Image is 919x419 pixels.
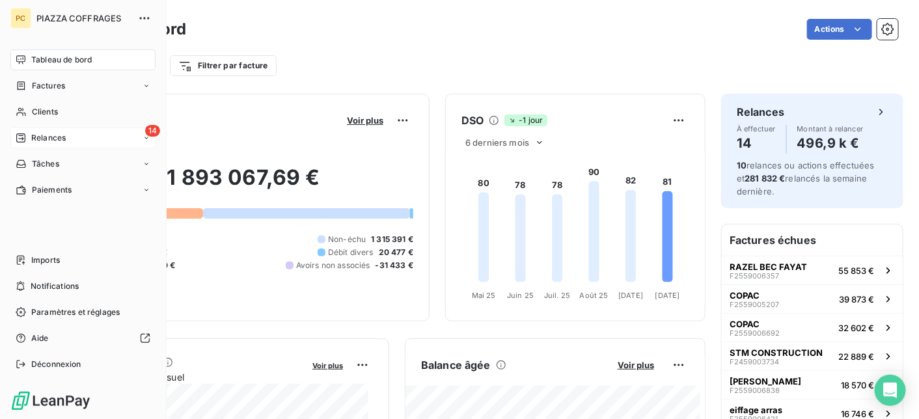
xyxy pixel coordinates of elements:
[74,370,303,384] span: Chiffre d'affaires mensuel
[145,125,160,137] span: 14
[347,115,383,126] span: Voir plus
[32,106,58,118] span: Clients
[737,133,776,154] h4: 14
[737,160,747,170] span: 10
[32,80,65,92] span: Factures
[31,332,49,344] span: Aide
[31,306,120,318] span: Paramètres et réglages
[465,137,529,148] span: 6 derniers mois
[32,158,59,170] span: Tâches
[312,361,343,370] span: Voir plus
[722,284,903,313] button: COPACF255900520739 873 €
[722,313,903,342] button: COPACF255900669232 602 €
[722,342,903,370] button: STM CONSTRUCTIONF245900373422 889 €
[343,115,387,126] button: Voir plus
[841,409,874,419] span: 16 746 €
[730,262,807,272] span: RAZEL BEC FAYAT
[31,132,66,144] span: Relances
[655,291,680,301] tspan: [DATE]
[10,8,31,29] div: PC
[544,291,570,301] tspan: Juil. 25
[36,13,130,23] span: PIAZZA COFFRAGES
[10,328,156,349] a: Aide
[421,357,491,373] h6: Balance âgée
[730,319,760,329] span: COPAC
[797,133,864,154] h4: 496,9 k €
[730,290,760,301] span: COPAC
[376,260,413,271] span: -31 433 €
[722,224,903,256] h6: Factures échues
[461,113,484,128] h6: DSO
[737,160,875,196] span: relances ou actions effectuées et relancés la semaine dernière.
[296,260,370,271] span: Avoirs non associés
[379,247,413,258] span: 20 477 €
[730,358,779,366] span: F2459003734
[730,347,823,358] span: STM CONSTRUCTION
[31,254,60,266] span: Imports
[618,360,654,370] span: Voir plus
[10,390,91,411] img: Logo LeanPay
[807,19,872,40] button: Actions
[31,54,92,66] span: Tableau de bord
[371,234,413,245] span: 1 315 391 €
[32,184,72,196] span: Paiements
[722,256,903,284] button: RAZEL BEC FAYATF255900635755 853 €
[507,291,534,301] tspan: Juin 25
[74,165,413,204] h2: 1 893 067,69 €
[730,272,779,280] span: F2559006357
[730,376,801,386] span: [PERSON_NAME]
[31,358,81,370] span: Déconnexion
[730,301,779,308] span: F2559005207
[309,359,347,371] button: Voir plus
[170,55,277,76] button: Filtrer par facture
[838,265,874,276] span: 55 853 €
[737,104,784,120] h6: Relances
[745,173,785,183] span: 281 832 €
[839,294,874,304] span: 39 873 €
[730,329,780,337] span: F2559006692
[737,125,776,133] span: À effectuer
[472,291,496,301] tspan: Mai 25
[31,280,79,292] span: Notifications
[841,380,874,390] span: 18 570 €
[722,370,903,399] button: [PERSON_NAME]F255900683818 570 €
[838,323,874,333] span: 32 602 €
[328,247,374,258] span: Débit divers
[614,359,658,371] button: Voir plus
[328,234,366,245] span: Non-échu
[580,291,609,301] tspan: Août 25
[838,351,874,362] span: 22 889 €
[504,115,547,126] span: -1 jour
[875,375,906,406] div: Open Intercom Messenger
[730,405,782,415] span: eiffage arras
[730,386,780,394] span: F2559006838
[618,291,643,301] tspan: [DATE]
[797,125,864,133] span: Montant à relancer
